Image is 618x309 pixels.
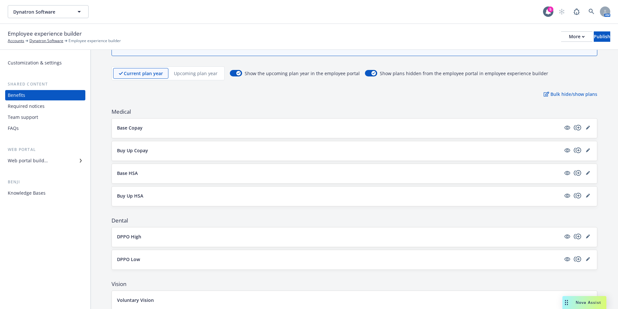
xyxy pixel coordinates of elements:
a: Report a Bug [570,5,583,18]
button: Base HSA [117,170,561,177]
a: copyPlus [574,233,581,240]
a: visible [563,255,571,263]
button: Base Copay [117,124,561,131]
p: Bulk hide/show plans [544,91,597,97]
p: Buy Up HSA [117,192,143,199]
a: Team support [5,112,85,122]
div: Drag to move [562,296,570,309]
a: editPencil [584,146,592,154]
p: Upcoming plan year [174,70,218,77]
p: DPPO High [117,233,141,240]
div: Team support [8,112,38,122]
span: Show plans hidden from the employee portal in employee experience builder [380,70,548,77]
a: editPencil [584,255,592,263]
a: Web portal builder [5,155,85,166]
button: Voluntary Vision [117,297,561,303]
a: copyPlus [574,169,581,177]
a: FAQs [5,123,85,133]
a: visible [563,192,571,200]
a: Knowledge Bases [5,188,85,198]
button: Buy Up Copay [117,147,561,154]
div: Shared content [5,81,85,87]
a: visible [563,233,571,240]
button: DPPO Low [117,256,561,263]
a: Search [585,5,598,18]
span: Show the upcoming plan year in the employee portal [245,70,360,77]
p: Voluntary Vision [117,297,154,303]
span: Dental [112,217,597,224]
div: Required notices [8,101,45,111]
a: copyPlus [574,146,581,154]
div: Customization & settings [8,58,62,68]
a: copyPlus [574,192,581,200]
a: Start snowing [555,5,568,18]
span: Vision [112,280,597,288]
div: Web portal [5,146,85,153]
p: Base Copay [117,124,143,131]
button: Publish [594,31,610,42]
a: Accounts [8,38,24,44]
p: Base HSA [117,170,138,177]
div: FAQs [8,123,19,133]
p: Buy Up Copay [117,147,148,154]
span: Employee experience builder [8,29,82,38]
span: Medical [112,108,597,116]
a: editPencil [584,233,592,240]
a: visible [563,146,571,154]
button: Dynatron Software [8,5,89,18]
div: Benefits [8,90,25,100]
a: visible [563,124,571,132]
span: Employee experience builder [69,38,121,44]
a: Dynatron Software [29,38,63,44]
a: editPencil [584,192,592,200]
div: 5 [548,6,553,12]
a: visible [563,169,571,177]
button: More [561,31,592,42]
button: Buy Up HSA [117,192,561,199]
div: Benji [5,179,85,185]
p: Current plan year [124,70,163,77]
span: Dynatron Software [13,8,69,15]
span: Nova Assist [576,300,601,305]
a: editPencil [584,124,592,132]
div: Knowledge Bases [8,188,46,198]
a: copyPlus [574,255,581,263]
a: copyPlus [574,124,581,132]
a: Benefits [5,90,85,100]
button: Nova Assist [562,296,606,309]
a: Customization & settings [5,58,85,68]
button: DPPO High [117,233,561,240]
div: Publish [594,32,610,41]
div: Web portal builder [8,155,48,166]
a: Required notices [5,101,85,111]
div: More [569,32,585,41]
a: editPencil [584,169,592,177]
p: DPPO Low [117,256,140,263]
